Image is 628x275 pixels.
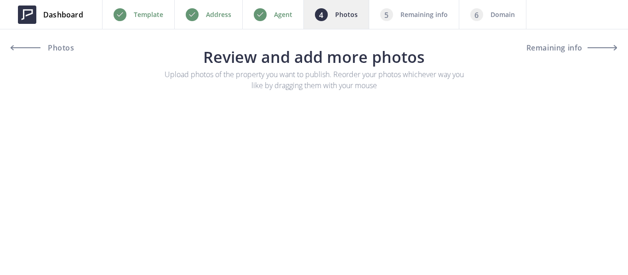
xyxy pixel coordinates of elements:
span: Dashboard [43,9,83,20]
button: Remaining info [526,37,617,59]
p: Address [206,9,231,20]
span: Remaining info [526,44,582,51]
p: Domain [491,9,515,20]
p: Upload photos of the property you want to publish. Reorder your photos whichever way you like by ... [161,69,468,91]
a: Photos [11,37,94,59]
span: Photos [46,44,74,51]
p: Template [134,9,163,20]
h3: Review and add more photos [7,49,621,65]
p: Remaining info [400,9,448,20]
a: Dashboard [11,1,90,28]
p: Photos [335,9,358,20]
p: Agent [274,9,292,20]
